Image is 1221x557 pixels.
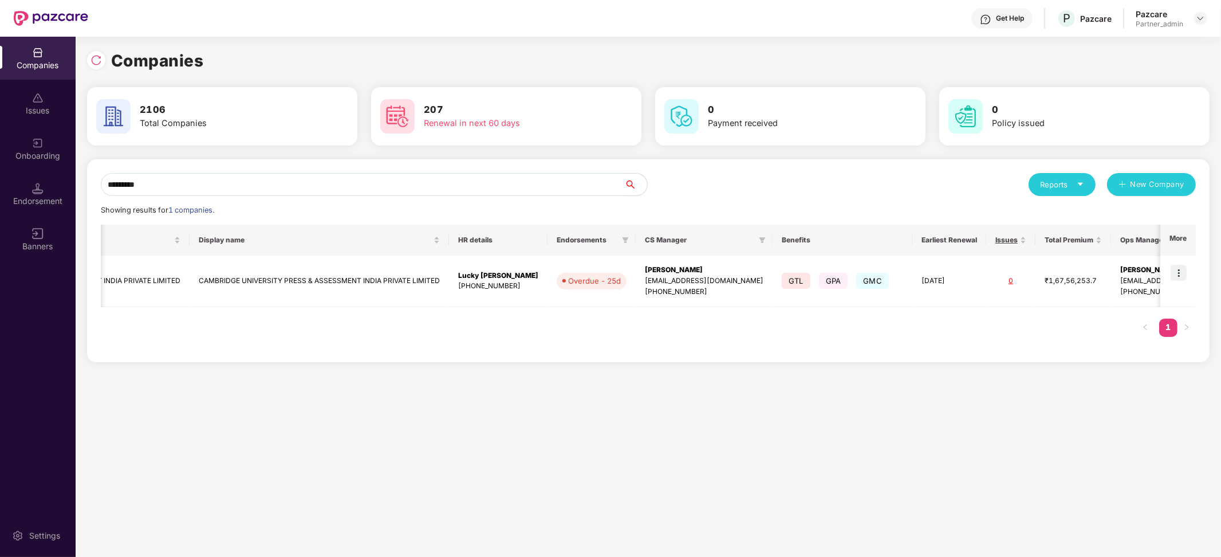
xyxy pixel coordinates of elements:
td: [DATE] [912,256,986,307]
div: [PERSON_NAME] [645,265,763,276]
div: [PHONE_NUMBER] [458,281,538,292]
div: Pazcare [1080,13,1112,24]
th: More [1160,225,1196,256]
h3: 0 [708,103,873,117]
span: Endorsements [557,236,617,245]
span: search [624,180,647,189]
span: Total Premium [1045,236,1093,245]
div: Total Companies [140,117,305,130]
h3: 207 [424,103,589,117]
span: P [1063,11,1070,25]
img: svg+xml;base64,PHN2ZyB4bWxucz0iaHR0cDovL3d3dy53My5vcmcvMjAwMC9zdmciIHdpZHRoPSI2MCIgaGVpZ2h0PSI2MC... [664,99,699,134]
img: New Pazcare Logo [14,11,88,26]
th: HR details [449,225,548,256]
img: icon [1171,265,1187,281]
button: search [624,173,648,196]
img: svg+xml;base64,PHN2ZyBpZD0iU2V0dGluZy0yMHgyMCIgeG1sbnM9Imh0dHA6Ly93d3cudzMub3JnLzIwMDAvc3ZnIiB3aW... [12,530,23,542]
div: Payment received [708,117,873,130]
img: svg+xml;base64,PHN2ZyBpZD0iSGVscC0zMngzMiIgeG1sbnM9Imh0dHA6Ly93d3cudzMub3JnLzIwMDAvc3ZnIiB3aWR0aD... [980,14,991,25]
span: plus [1118,181,1126,190]
span: filter [757,233,768,247]
h1: Companies [111,48,204,73]
span: left [1142,324,1149,331]
span: filter [759,237,766,244]
div: Lucky [PERSON_NAME] [458,270,538,281]
a: 1 [1159,319,1177,336]
span: right [1183,324,1190,331]
th: Total Premium [1035,225,1111,256]
div: [PHONE_NUMBER] [645,287,763,297]
span: Display name [199,236,431,245]
div: Renewal in next 60 days [424,117,589,130]
span: 1 companies. [168,206,214,214]
div: 0 [995,276,1026,287]
th: Issues [986,225,1035,256]
img: svg+xml;base64,PHN2ZyBpZD0iRHJvcGRvd24tMzJ4MzIiIHhtbG5zPSJodHRwOi8vd3d3LnczLm9yZy8yMDAwL3N2ZyIgd2... [1196,14,1205,23]
div: Settings [26,530,64,542]
span: Issues [995,236,1018,245]
li: 1 [1159,319,1177,337]
span: GPA [819,273,848,289]
img: svg+xml;base64,PHN2ZyB3aWR0aD0iMTQuNSIgaGVpZ2h0PSIxNC41IiB2aWV3Qm94PSIwIDAgMTYgMTYiIGZpbGw9Im5vbm... [32,183,44,194]
div: Policy issued [992,117,1157,130]
img: svg+xml;base64,PHN2ZyBpZD0iQ29tcGFuaWVzIiB4bWxucz0iaHR0cDovL3d3dy53My5vcmcvMjAwMC9zdmciIHdpZHRoPS... [32,47,44,58]
span: GMC [856,273,889,289]
img: svg+xml;base64,PHN2ZyB4bWxucz0iaHR0cDovL3d3dy53My5vcmcvMjAwMC9zdmciIHdpZHRoPSI2MCIgaGVpZ2h0PSI2MC... [948,99,983,134]
div: Overdue - 25d [568,275,621,287]
div: Partner_admin [1136,19,1183,29]
img: svg+xml;base64,PHN2ZyBpZD0iSXNzdWVzX2Rpc2FibGVkIiB4bWxucz0iaHR0cDovL3d3dy53My5vcmcvMjAwMC9zdmciIH... [32,92,44,104]
div: Reports [1040,179,1084,190]
th: Benefits [773,225,912,256]
img: svg+xml;base64,PHN2ZyBpZD0iUmVsb2FkLTMyeDMyIiB4bWxucz0iaHR0cDovL3d3dy53My5vcmcvMjAwMC9zdmciIHdpZH... [90,54,102,66]
span: Showing results for [101,206,214,214]
h3: 0 [992,103,1157,117]
td: CAMBRIDGE UNIVERSITY PRESS & ASSESSMENT INDIA PRIVATE LIMITED [190,256,449,307]
div: Get Help [996,14,1024,23]
img: svg+xml;base64,PHN2ZyB4bWxucz0iaHR0cDovL3d3dy53My5vcmcvMjAwMC9zdmciIHdpZHRoPSI2MCIgaGVpZ2h0PSI2MC... [96,99,131,134]
div: [EMAIL_ADDRESS][DOMAIN_NAME] [645,276,763,287]
li: Previous Page [1136,319,1155,337]
li: Next Page [1177,319,1196,337]
span: filter [622,237,629,244]
button: plusNew Company [1107,173,1196,196]
button: right [1177,319,1196,337]
span: caret-down [1077,181,1084,188]
th: Display name [190,225,449,256]
h3: 2106 [140,103,305,117]
span: filter [620,233,631,247]
div: ₹1,67,56,253.7 [1045,276,1102,287]
div: Pazcare [1136,9,1183,19]
img: svg+xml;base64,PHN2ZyB3aWR0aD0iMjAiIGhlaWdodD0iMjAiIHZpZXdCb3g9IjAgMCAyMCAyMCIgZmlsbD0ibm9uZSIgeG... [32,138,44,149]
span: CS Manager [645,236,754,245]
img: svg+xml;base64,PHN2ZyB4bWxucz0iaHR0cDovL3d3dy53My5vcmcvMjAwMC9zdmciIHdpZHRoPSI2MCIgaGVpZ2h0PSI2MC... [380,99,415,134]
span: New Company [1131,179,1185,190]
img: svg+xml;base64,PHN2ZyB3aWR0aD0iMTYiIGhlaWdodD0iMTYiIHZpZXdCb3g9IjAgMCAxNiAxNiIgZmlsbD0ibm9uZSIgeG... [32,228,44,240]
span: GTL [782,273,810,289]
button: left [1136,319,1155,337]
th: Earliest Renewal [912,225,986,256]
